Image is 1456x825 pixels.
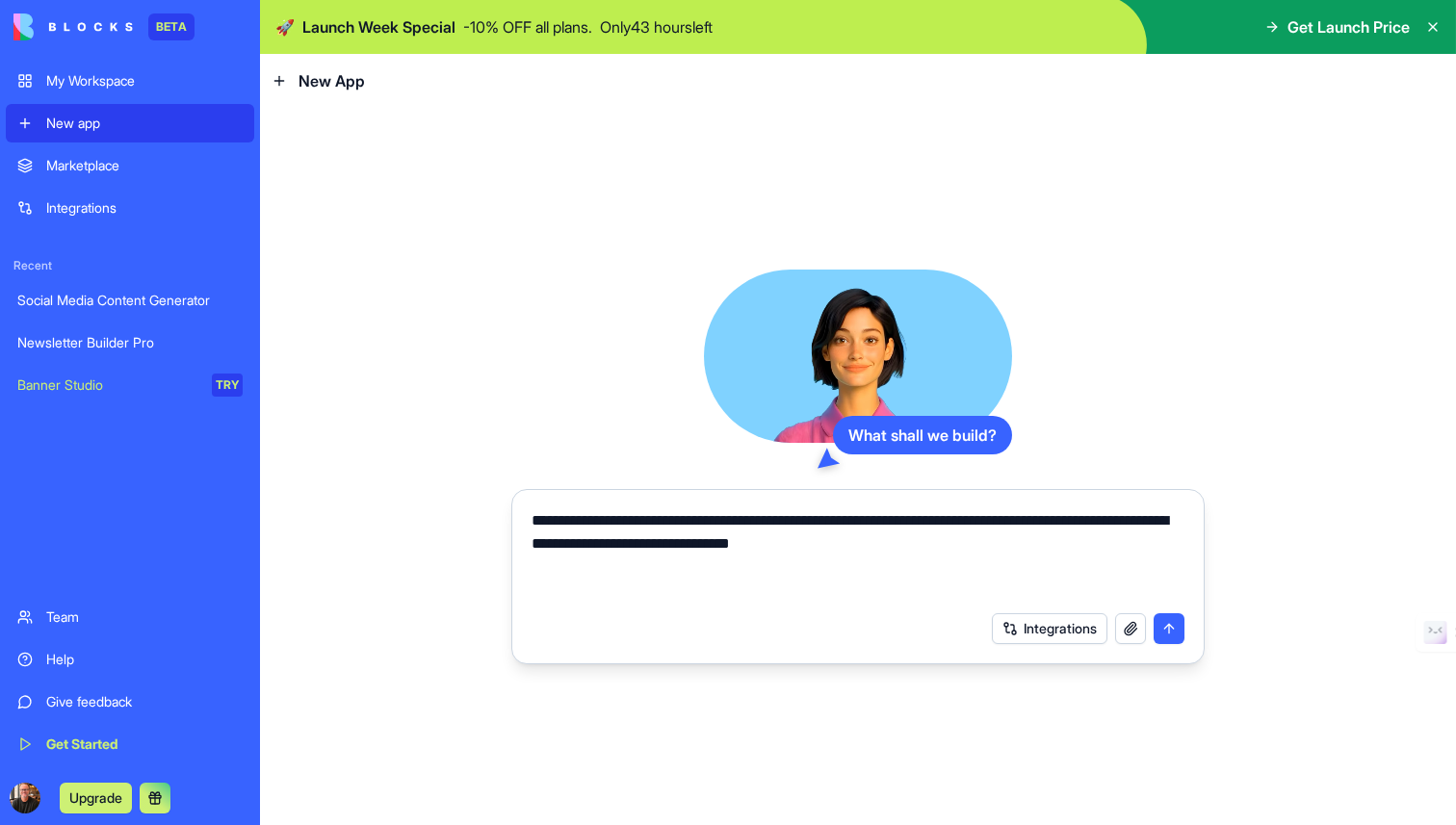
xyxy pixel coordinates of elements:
[60,787,132,807] a: Upgrade
[6,281,254,320] a: Social Media Content Generator
[6,323,254,362] a: Newsletter Builder Pro
[992,613,1107,644] button: Integrations
[46,735,243,754] div: Get Started
[212,374,243,397] div: TRY
[13,13,133,40] img: logo
[6,683,254,721] a: Give feedback
[1287,15,1410,39] span: Get Launch Price
[6,62,254,100] a: My Workspace
[46,198,243,218] div: Integrations
[6,189,254,227] a: Integrations
[148,13,195,40] div: BETA
[46,114,243,133] div: New app
[17,291,243,310] div: Social Media Content Generator
[275,15,295,39] span: 🚀
[299,69,365,92] span: New App
[463,15,592,39] p: - 10 % OFF all plans.
[6,258,254,273] span: Recent
[833,416,1012,454] div: What shall we build?
[13,13,195,40] a: BETA
[302,15,455,39] span: Launch Week Special
[17,333,243,352] div: Newsletter Builder Pro
[6,725,254,763] a: Get Started
[46,71,243,90] div: My Workspace
[17,375,198,395] div: Banner Studio
[46,156,243,175] div: Marketplace
[46,607,243,627] div: Team
[46,692,243,711] div: Give feedback
[6,366,254,404] a: Banner StudioTRY
[46,650,243,669] div: Help
[6,146,254,185] a: Marketplace
[6,598,254,636] a: Team
[10,783,40,813] img: ACg8ocLL7gfbeM9_dLxluDYEhykbLYV9FdgwRaZBekL_jPRLstpXFQlj=s96-c
[6,104,254,142] a: New app
[600,15,713,39] p: Only 43 hours left
[60,783,132,813] button: Upgrade
[6,640,254,679] a: Help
